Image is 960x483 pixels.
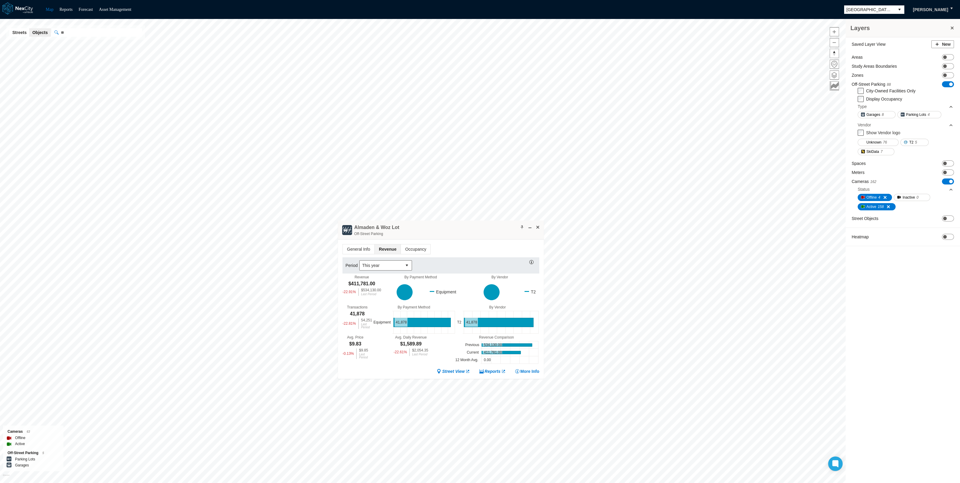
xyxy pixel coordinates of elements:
[361,293,381,296] div: Last Period
[347,335,363,339] div: Avg. Price
[906,112,926,118] span: Parking Lots
[866,139,881,145] span: Unknown
[909,139,913,145] span: T2
[8,450,59,456] div: Off-Street Parking
[484,358,491,362] text: 0.00
[361,288,381,292] div: $534,130.00
[858,120,953,129] div: Vendor
[858,139,899,146] button: Unknown76
[858,185,953,194] div: Status
[354,224,399,231] h4: Double-click to make header text selectable
[830,38,839,47] button: Zoom out
[907,5,955,15] button: [PERSON_NAME]
[858,203,896,210] button: Active158
[927,112,930,118] span: 4
[830,60,839,69] button: Home
[866,88,915,93] label: City-Owned Facilities Only
[866,149,879,155] span: SkiData
[520,368,539,374] span: More Info
[15,456,35,462] label: Parking Lots
[887,82,891,87] span: 88
[15,435,25,441] label: Offline
[894,194,930,201] button: Inactive0
[395,335,427,339] div: Avg. Daily Revenue
[9,28,29,37] button: Streets
[852,72,863,78] label: Zones
[394,348,407,356] div: -22.61 %
[348,280,375,287] div: $411,781.00
[942,41,951,47] span: New
[402,261,412,270] button: select
[858,111,896,118] button: Garages8
[347,305,367,309] div: Transactions
[852,234,869,240] label: Heatmap
[465,343,479,347] text: Previous
[345,262,359,268] label: Period
[931,40,954,48] button: New
[900,139,929,146] button: T25
[60,7,73,12] a: Reports
[396,320,407,324] text: 41,878
[913,7,948,13] span: [PERSON_NAME]
[454,335,539,339] div: Revenue Comparison
[342,348,354,359] div: -0.13 %
[485,368,500,374] span: Reports
[466,320,477,324] text: 41,878
[484,350,502,355] text: 411,781.00
[46,7,54,12] a: Map
[15,462,29,468] label: Garages
[27,430,30,433] span: 63
[830,49,839,58] button: Reset bearing to north
[881,149,883,155] span: 7
[866,130,900,135] label: Show Vendor logo
[29,28,51,37] button: Objects
[412,353,428,356] div: Last Period
[858,194,892,201] button: Offline4
[32,29,48,36] span: Objects
[412,348,428,352] div: $2,054.35
[830,70,839,80] button: Layers management
[437,368,470,374] a: Street View
[342,318,356,329] div: -22.81 %
[99,7,132,12] a: Asset Management
[359,348,368,352] div: $9.85
[515,368,539,374] button: More Info
[852,160,866,166] label: Spaces
[479,368,506,374] a: Reports
[830,27,839,36] button: Zoom in
[354,224,399,237] div: Double-click to make header text selectable
[858,148,894,155] button: SkiData7
[442,368,465,374] span: Street View
[400,341,422,347] div: $1,589.89
[12,29,26,36] span: Streets
[866,204,876,210] span: Active
[830,81,839,91] button: Key metrics
[373,320,391,324] text: Equipment
[361,318,372,322] div: 54,251
[895,5,904,14] button: select
[850,24,949,32] h3: Layers
[349,341,361,347] div: $9.83
[484,343,502,347] text: 534,130.00
[878,204,884,210] span: 158
[457,320,461,324] text: T2
[915,139,917,145] span: 5
[917,194,919,200] span: 0
[375,244,401,254] span: Revenue
[858,104,867,110] div: Type
[858,122,871,128] div: Vendor
[897,111,941,118] button: Parking Lots4
[852,169,865,175] label: Meters
[903,194,915,200] span: Inactive
[883,139,887,145] span: 76
[866,194,877,200] span: Offline
[852,81,891,88] label: Off-Street Parking
[455,358,478,362] text: 12 Month Avg.
[381,275,460,279] div: By Payment Method
[15,441,25,447] label: Active
[866,97,902,101] label: Display Occupancy
[847,7,892,13] span: [GEOGRAPHIC_DATA][PERSON_NAME]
